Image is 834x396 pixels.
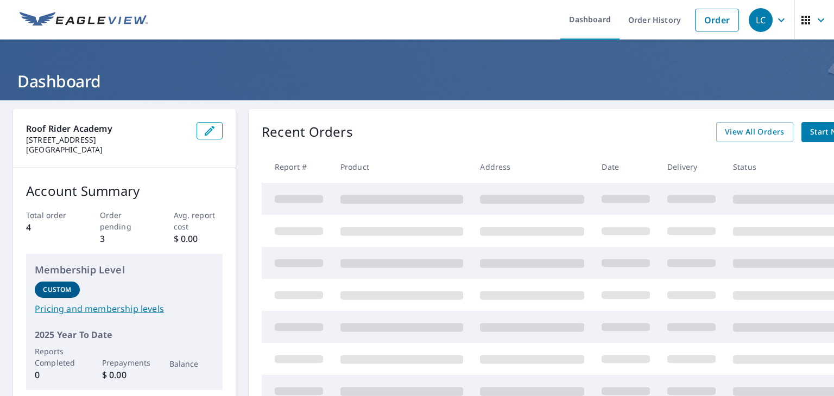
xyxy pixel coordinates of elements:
p: Reports Completed [35,346,80,368]
p: Prepayments [102,357,147,368]
p: 2025 Year To Date [35,328,214,341]
p: Order pending [100,209,149,232]
th: Report # [262,151,332,183]
img: EV Logo [20,12,148,28]
p: Balance [169,358,214,369]
p: Account Summary [26,181,223,201]
p: 3 [100,232,149,245]
th: Product [332,151,472,183]
span: View All Orders [725,125,785,139]
p: Roof Rider Academy [26,122,188,135]
div: LC [749,8,773,32]
a: Order [695,9,739,31]
p: 0 [35,368,80,381]
p: Membership Level [35,263,214,277]
th: Date [593,151,659,183]
th: Delivery [659,151,724,183]
p: [STREET_ADDRESS] [26,135,188,145]
a: Pricing and membership levels [35,302,214,315]
p: $ 0.00 [174,232,223,245]
h1: Dashboard [13,70,821,92]
p: Recent Orders [262,122,353,142]
p: Custom [43,285,71,295]
p: $ 0.00 [102,368,147,381]
p: Avg. report cost [174,209,223,232]
p: [GEOGRAPHIC_DATA] [26,145,188,155]
th: Address [471,151,593,183]
p: 4 [26,221,75,234]
p: Total order [26,209,75,221]
a: View All Orders [716,122,793,142]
